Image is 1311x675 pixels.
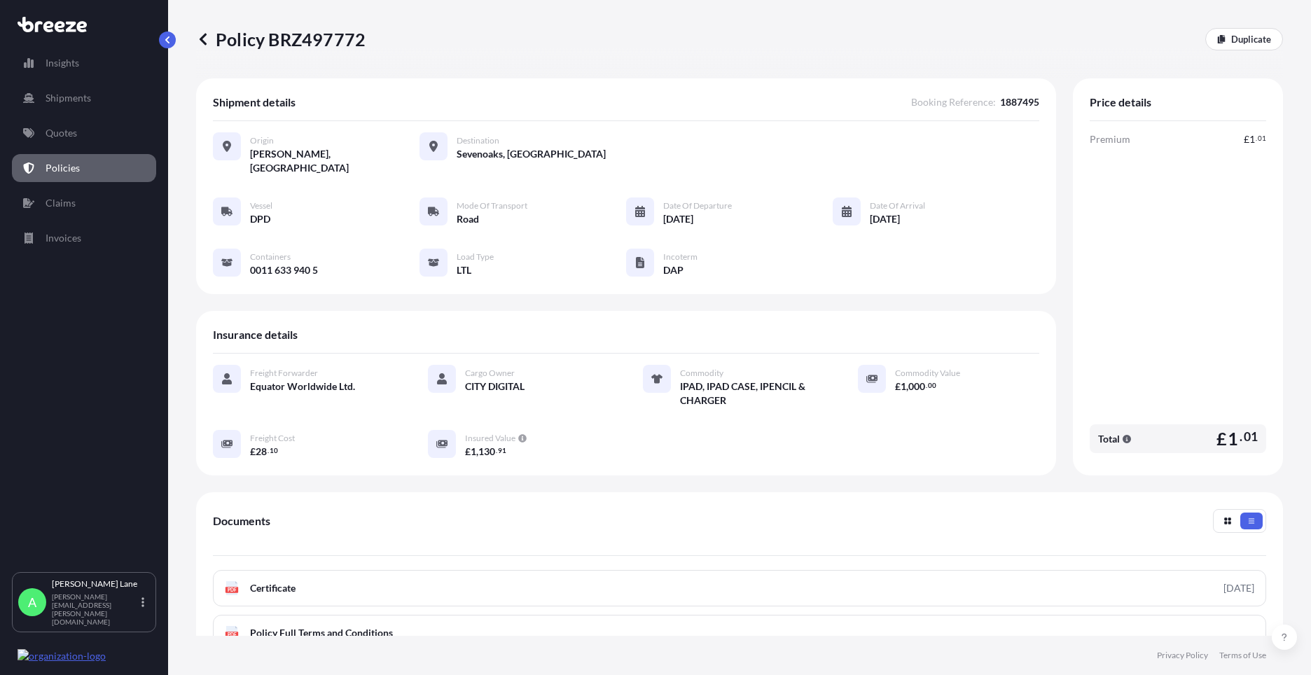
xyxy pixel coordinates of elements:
span: , [476,447,478,457]
span: Freight Forwarder [250,368,318,379]
span: 1887495 [1000,95,1039,109]
span: £ [1244,134,1249,144]
span: Premium [1090,132,1130,146]
span: CITY DIGITAL [465,380,525,394]
span: 1 [471,447,476,457]
span: Road [457,212,479,226]
span: 000 [908,382,925,391]
p: Claims [46,196,76,210]
span: £ [1216,430,1227,447]
span: Certificate [250,581,296,595]
span: Insured Value [465,433,515,444]
span: £ [465,447,471,457]
p: Quotes [46,126,77,140]
img: organization-logo [18,649,106,663]
span: Incoterm [663,251,698,263]
span: . [926,383,927,388]
span: Containers [250,251,291,263]
a: Invoices [12,224,156,252]
a: PDFPolicy Full Terms and Conditions [213,615,1266,651]
span: Equator Worldwide Ltd. [250,380,355,394]
p: Invoices [46,231,81,245]
p: Policy BRZ497772 [196,28,366,50]
span: LTL [457,263,471,277]
span: 01 [1244,433,1258,441]
span: Load Type [457,251,494,263]
a: Terms of Use [1219,650,1266,661]
span: Policy Full Terms and Conditions [250,626,393,640]
span: Origin [250,135,274,146]
a: Quotes [12,119,156,147]
span: 28 [256,447,267,457]
text: PDF [228,632,237,637]
a: Duplicate [1205,28,1283,50]
p: Shipments [46,91,91,105]
span: Date of Departure [663,200,732,211]
span: Mode of Transport [457,200,527,211]
span: . [496,448,497,453]
a: PDFCertificate[DATE] [213,570,1266,606]
span: Freight Cost [250,433,295,444]
span: A [28,595,36,609]
span: Vessel [250,200,272,211]
span: Documents [213,514,270,528]
a: Policies [12,154,156,182]
span: . [1256,136,1257,141]
span: IPAD, IPAD CASE, IPENCIL & CHARGER [680,380,824,408]
span: 1 [901,382,906,391]
span: 91 [498,448,506,453]
p: Duplicate [1231,32,1271,46]
span: Commodity [680,368,723,379]
span: [DATE] [663,212,693,226]
span: 1 [1228,430,1238,447]
span: DPD [250,212,270,226]
span: Cargo Owner [465,368,515,379]
span: £ [250,447,256,457]
a: Insights [12,49,156,77]
span: 130 [478,447,495,457]
span: 00 [928,383,936,388]
span: Shipment details [213,95,296,109]
span: [PERSON_NAME], [GEOGRAPHIC_DATA] [250,147,419,175]
span: 0011 633 940 5 [250,263,318,277]
p: [PERSON_NAME] Lane [52,578,139,590]
text: PDF [228,587,237,592]
span: Commodity Value [895,368,960,379]
span: 10 [270,448,278,453]
span: Total [1098,432,1120,446]
span: Booking Reference : [911,95,996,109]
span: Price details [1090,95,1151,109]
p: Policies [46,161,80,175]
span: , [906,382,908,391]
span: DAP [663,263,684,277]
span: Insurance details [213,328,298,342]
p: [PERSON_NAME][EMAIL_ADDRESS][PERSON_NAME][DOMAIN_NAME] [52,592,139,626]
p: Insights [46,56,79,70]
a: Shipments [12,84,156,112]
div: [DATE] [1223,581,1254,595]
span: . [268,448,269,453]
span: Destination [457,135,499,146]
a: Claims [12,189,156,217]
a: Privacy Policy [1157,650,1208,661]
span: 01 [1258,136,1266,141]
span: 1 [1249,134,1255,144]
span: Sevenoaks, [GEOGRAPHIC_DATA] [457,147,606,161]
span: Date of Arrival [870,200,925,211]
span: [DATE] [870,212,900,226]
span: £ [895,382,901,391]
span: . [1240,433,1242,441]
